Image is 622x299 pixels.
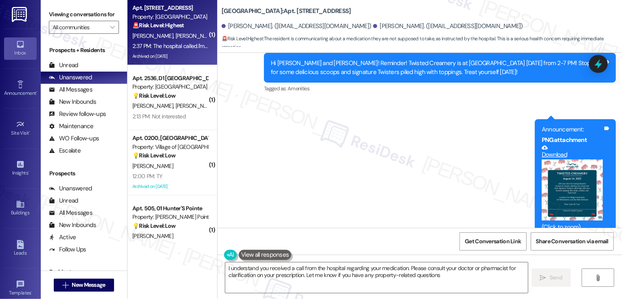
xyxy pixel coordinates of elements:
i:  [540,275,546,281]
a: Buildings [4,197,37,219]
a: Insights • [4,157,37,179]
a: Inbox [4,37,37,59]
div: All Messages [49,209,92,217]
i:  [595,275,601,281]
span: [PERSON_NAME] [132,32,176,39]
img: ResiDesk Logo [12,7,29,22]
strong: 💡 Risk Level: Low [132,152,176,159]
span: • [36,89,37,95]
div: WO Follow-ups [49,134,99,143]
div: Unread [49,61,78,70]
div: Prospects + Residents [41,46,127,55]
div: (Click to zoom) [542,223,603,231]
span: • [29,129,31,135]
div: New Inbounds [49,221,96,229]
b: [GEOGRAPHIC_DATA]: Apt. [STREET_ADDRESS] [222,7,351,15]
div: Unanswered [49,184,92,193]
div: Unanswered [49,73,92,82]
div: Hi [PERSON_NAME] and [PERSON_NAME]! Reminder! Twisted Creamery is at [GEOGRAPHIC_DATA] [DATE] fro... [271,59,603,76]
span: : The resident is communicating about a medication they are not supposed to take, as instructed b... [222,35,622,52]
div: Announcement: [542,125,603,134]
span: New Message [72,281,105,289]
button: New Message [54,279,114,292]
div: Unread [49,196,78,205]
span: Amenities [288,85,310,92]
input: All communities [53,21,106,34]
div: Apt. 2536, D1 [GEOGRAPHIC_DATA] [132,74,208,83]
span: Send [549,273,562,282]
div: Apt. 0200, [GEOGRAPHIC_DATA] [132,134,208,142]
a: Site Visit • [4,118,37,140]
span: [PERSON_NAME] [175,102,216,109]
button: Zoom image [542,159,603,220]
div: Follow Ups [49,245,86,254]
button: Share Conversation via email [531,232,614,251]
div: Residents [41,268,127,276]
div: 2:37 PM: The hospital called.I'm not supposed to take the one that starts with m e t p o. Tonight... [132,42,376,50]
div: Maintenance [49,122,94,131]
button: Get Conversation Link [459,232,526,251]
div: Apt. 505, 01 Hunter'S Pointe [132,204,208,213]
div: Escalate [49,146,81,155]
button: Send [532,268,571,287]
span: • [31,289,33,295]
strong: 🚨 Risk Level: Highest [222,35,264,42]
a: Leads [4,238,37,260]
div: 12:00 PM: TY [132,172,163,180]
div: [PERSON_NAME]. ([EMAIL_ADDRESS][DOMAIN_NAME]) [373,22,523,31]
div: 2:13 PM: Not interested [132,113,186,120]
strong: 💡 Risk Level: Low [132,92,176,99]
b: PNG attachment [542,136,587,144]
div: Active [49,233,76,242]
textarea: I understand you received a call from the hospital regarding your medication. Please consult your... [225,262,528,293]
div: Property: [PERSON_NAME] Pointe [132,213,208,221]
a: Download [542,144,603,159]
i:  [110,24,114,31]
div: Archived on [DATE] [132,51,209,61]
div: Property: [GEOGRAPHIC_DATA] [132,83,208,91]
div: Property: [GEOGRAPHIC_DATA] [132,13,208,21]
div: Property: Village of [GEOGRAPHIC_DATA] [132,143,208,151]
span: • [28,169,29,175]
label: Viewing conversations for [49,8,119,21]
div: Prospects [41,169,127,178]
div: Tagged as: [264,83,616,94]
strong: 🚨 Risk Level: Highest [132,22,184,29]
span: [PERSON_NAME] [175,32,216,39]
div: New Inbounds [49,98,96,106]
div: Review follow-ups [49,110,106,118]
div: [PERSON_NAME]. ([EMAIL_ADDRESS][DOMAIN_NAME]) [222,22,371,31]
div: Apt. [STREET_ADDRESS] [132,4,208,12]
span: Get Conversation Link [465,237,521,246]
div: All Messages [49,85,92,94]
div: Archived on [DATE] [132,181,209,192]
strong: 💡 Risk Level: Low [132,222,176,229]
span: [PERSON_NAME] [132,162,173,170]
span: Share Conversation via email [536,237,609,246]
span: [PERSON_NAME] [132,102,176,109]
span: [PERSON_NAME] [132,232,173,240]
i:  [62,282,68,288]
